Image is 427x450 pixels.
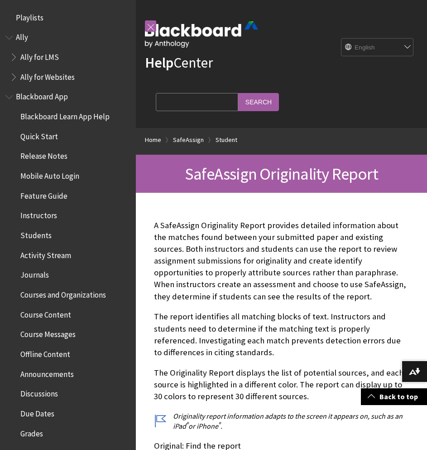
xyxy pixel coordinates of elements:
span: Students [20,228,52,240]
input: Search [238,93,279,111]
sup: ® [218,421,221,427]
a: SafeAssign [173,134,204,146]
strong: Help [145,54,173,72]
span: Grades [20,426,43,438]
a: Home [145,134,161,146]
p: A SafeAssign Originality Report provides detailed information about the matches found between you... [154,220,409,303]
span: Course Content [20,307,71,319]
span: Ally for Websites [20,69,75,82]
span: Journals [20,268,49,280]
a: Student [216,134,237,146]
span: Instructors [20,208,57,220]
span: Feature Guide [20,188,67,201]
a: Back to top [361,388,427,405]
span: Due Dates [20,406,54,418]
span: Ally [16,30,28,42]
select: Site Language Selector [341,39,414,57]
sup: ® [186,421,188,427]
span: Course Messages [20,327,76,339]
p: The Originality Report displays the list of potential sources, and each source is highlighted in ... [154,367,409,403]
span: Blackboard Learn App Help [20,109,110,121]
span: Playlists [16,10,43,22]
span: Activity Stream [20,248,71,260]
span: Blackboard App [16,89,68,102]
span: Ally for LMS [20,49,59,62]
span: Mobile Auto Login [20,168,79,181]
span: Discussions [20,386,58,398]
img: Blackboard by Anthology [145,21,258,48]
span: Announcements [20,367,74,379]
span: Courses and Organizations [20,287,106,299]
nav: Book outline for Anthology Ally Help [5,30,130,85]
p: Originality report information adapts to the screen it appears on, such as an iPad or iPhone . [154,411,409,431]
span: Offline Content [20,347,70,359]
span: Quick Start [20,129,58,141]
span: Release Notes [20,149,67,161]
p: The report identifies all matching blocks of text. Instructors and students need to determine if ... [154,311,409,358]
nav: Book outline for Playlists [5,10,130,25]
a: HelpCenter [145,54,213,72]
span: SafeAssign Originality Report [185,163,378,184]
